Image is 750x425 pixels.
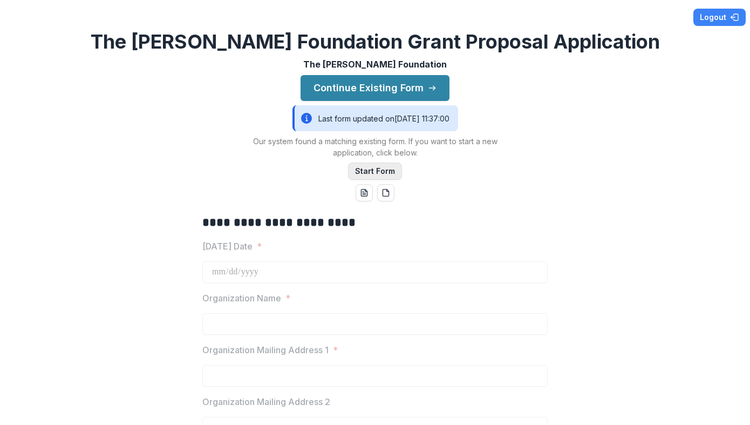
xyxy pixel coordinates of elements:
button: Continue Existing Form [301,75,449,101]
p: Organization Name [202,292,281,305]
p: Our system found a matching existing form. If you want to start a new application, click below. [240,136,510,158]
button: Start Form [348,163,402,180]
button: Logout [693,9,746,26]
p: Organization Mailing Address 2 [202,395,330,408]
p: Organization Mailing Address 1 [202,343,329,356]
p: [DATE] Date [202,240,253,253]
div: Last form updated on [DATE] 11:37:00 [292,105,458,131]
button: pdf-download [377,184,394,201]
p: The [PERSON_NAME] Foundation [303,58,447,71]
button: word-download [356,184,373,201]
h2: The [PERSON_NAME] Foundation Grant Proposal Application [91,30,660,53]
